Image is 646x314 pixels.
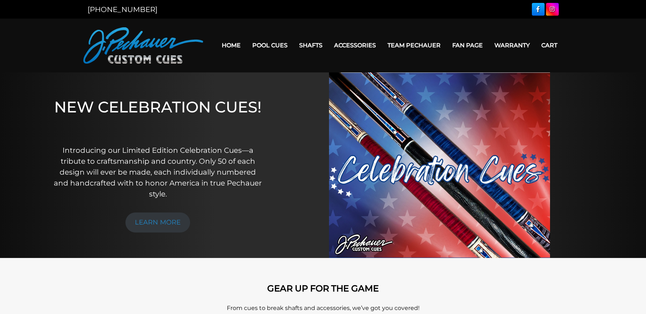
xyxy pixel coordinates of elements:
[52,98,264,135] h1: NEW CELEBRATION CUES!
[83,27,203,64] img: Pechauer Custom Cues
[116,304,530,313] p: From cues to break shafts and accessories, we’ve got you covered!
[246,36,293,55] a: Pool Cues
[446,36,489,55] a: Fan Page
[216,36,246,55] a: Home
[328,36,382,55] a: Accessories
[293,36,328,55] a: Shafts
[489,36,535,55] a: Warranty
[382,36,446,55] a: Team Pechauer
[52,145,264,199] p: Introducing our Limited Edition Celebration Cues—a tribute to craftsmanship and country. Only 50 ...
[125,212,190,232] a: LEARN MORE
[267,283,379,294] strong: GEAR UP FOR THE GAME
[535,36,563,55] a: Cart
[88,5,157,14] a: [PHONE_NUMBER]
